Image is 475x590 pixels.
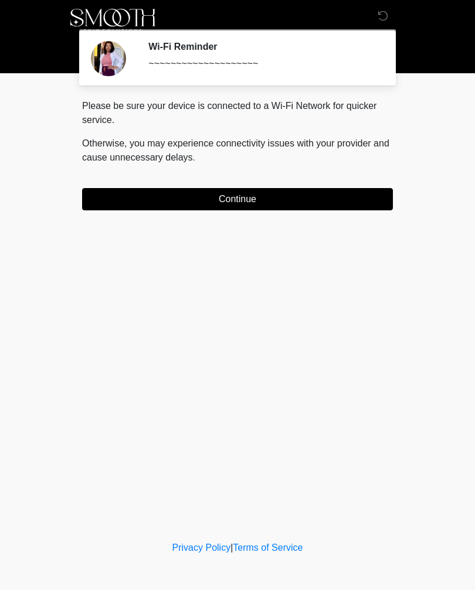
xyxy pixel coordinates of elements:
a: Privacy Policy [172,543,231,553]
a: Terms of Service [233,543,303,553]
img: Smooth Skin Solutions LLC Logo [70,9,155,32]
img: Agent Avatar [91,41,126,76]
a: | [230,543,233,553]
button: Continue [82,188,393,210]
h2: Wi-Fi Reminder [148,41,375,52]
p: Otherwise, you may experience connectivity issues with your provider and cause unnecessary delays [82,137,393,165]
p: Please be sure your device is connected to a Wi-Fi Network for quicker service. [82,99,393,127]
span: . [193,152,195,162]
div: ~~~~~~~~~~~~~~~~~~~~ [148,57,375,71]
